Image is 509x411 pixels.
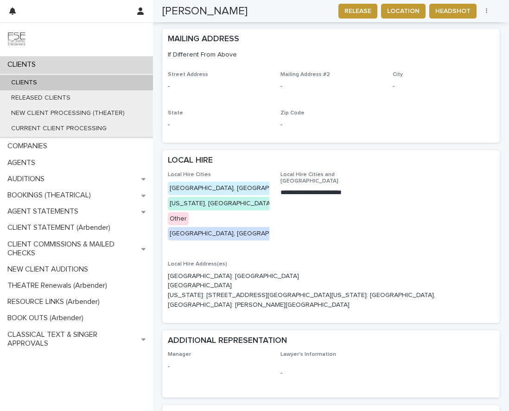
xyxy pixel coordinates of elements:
h2: ADDITIONAL REPRESENTATION [168,336,287,346]
img: 9JgRvJ3ETPGCJDhvPVA5 [7,30,26,49]
p: BOOKINGS (THEATRICAL) [4,191,98,200]
p: CLIENT STATEMENT (Arbender) [4,223,118,232]
button: RELEASE [338,4,377,19]
p: BOOK OUTS (Arbender) [4,314,91,322]
span: City [393,72,403,77]
h2: [PERSON_NAME] [162,5,248,18]
span: RELEASE [344,6,371,16]
div: [GEOGRAPHIC_DATA], [GEOGRAPHIC_DATA] [168,227,303,240]
p: THEATRE Renewals (Arbender) [4,281,115,290]
span: HEADSHOT [435,6,471,16]
span: Manager [168,352,191,357]
p: RELEASED CLIENTS [4,94,78,102]
p: AUDITIONS [4,175,52,183]
p: RESOURCE LINKS (Arbender) [4,297,107,306]
span: Local Hire Cities [168,172,211,177]
p: CLIENT COMMISSIONS & MAILED CHECKS [4,240,141,258]
span: Zip Code [280,110,305,116]
p: - [280,82,382,91]
span: Local Hire Address(es) [168,261,227,267]
div: Other [168,212,189,226]
p: - [168,120,269,130]
p: COMPANIES [4,142,55,151]
span: Lawyer's Information [280,352,336,357]
div: [GEOGRAPHIC_DATA], [GEOGRAPHIC_DATA] [168,182,303,195]
p: AGENT STATEMENTS [4,207,86,216]
p: CLIENTS [4,60,43,69]
span: Mailing Address #2 [280,72,330,77]
h2: LOCAL HIRE [168,156,213,166]
p: [GEOGRAPHIC_DATA]: [GEOGRAPHIC_DATA] [GEOGRAPHIC_DATA] [US_STATE]: [STREET_ADDRESS][GEOGRAPHIC_DA... [168,272,494,310]
p: CLASSICAL TEXT & SINGER APPROVALS [4,330,141,348]
div: [US_STATE], [GEOGRAPHIC_DATA] [168,197,274,210]
p: NEW CLIENT AUDITIONS [4,265,95,274]
p: - [393,82,494,91]
button: LOCATION [381,4,426,19]
span: Street Address [168,72,208,77]
p: CLIENTS [4,79,45,87]
h2: MAILING ADDRESS [168,34,239,44]
p: CURRENT CLIENT PROCESSING [4,125,114,133]
button: HEADSHOT [429,4,477,19]
p: AGENTS [4,158,43,167]
span: State [168,110,183,116]
span: LOCATION [387,6,420,16]
p: If Different From Above [168,51,490,59]
p: - [168,82,269,91]
p: - [280,120,382,130]
p: - [280,368,382,378]
p: - [168,362,269,372]
span: Local Hire Cities and [GEOGRAPHIC_DATA] [280,172,338,184]
p: NEW CLIENT PROCESSING (THEATER) [4,109,132,117]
